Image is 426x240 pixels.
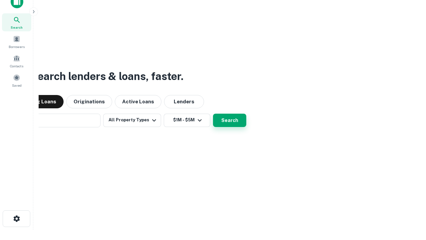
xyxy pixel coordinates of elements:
[12,83,22,88] span: Saved
[30,68,183,84] h3: Search lenders & loans, faster.
[115,95,161,108] button: Active Loans
[66,95,112,108] button: Originations
[10,63,23,69] span: Contacts
[393,187,426,219] iframe: Chat Widget
[103,114,161,127] button: All Property Types
[164,114,210,127] button: $1M - $5M
[2,52,31,70] a: Contacts
[11,25,23,30] span: Search
[2,13,31,31] a: Search
[164,95,204,108] button: Lenders
[9,44,25,49] span: Borrowers
[2,71,31,89] a: Saved
[2,33,31,51] a: Borrowers
[213,114,246,127] button: Search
